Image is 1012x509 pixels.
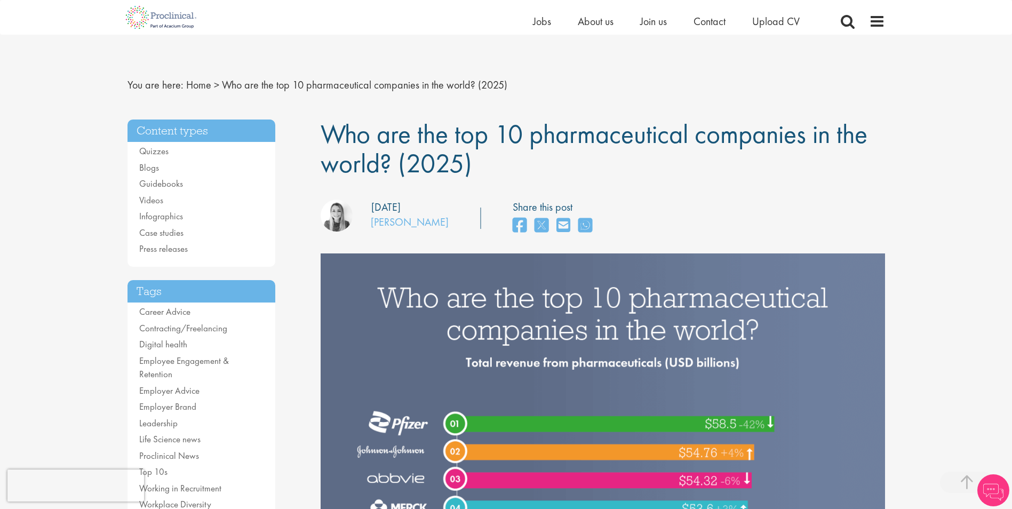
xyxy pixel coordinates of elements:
a: Videos [139,194,163,206]
a: Press releases [139,243,188,254]
a: Contracting/Freelancing [139,322,227,334]
a: Infographics [139,210,183,222]
a: Employee Engagement & Retention [139,355,229,380]
a: share on facebook [513,214,527,237]
a: Guidebooks [139,178,183,189]
span: > [214,78,219,92]
a: Contact [694,14,726,28]
div: [DATE] [371,200,401,215]
a: Working in Recruitment [139,482,221,494]
a: Join us [640,14,667,28]
h3: Tags [128,280,276,303]
a: Case studies [139,227,184,238]
a: Jobs [533,14,551,28]
a: Top 10s [139,466,168,478]
a: breadcrumb link [186,78,211,92]
a: Employer Advice [139,385,200,396]
img: Chatbot [977,474,1009,506]
iframe: reCAPTCHA [7,470,144,502]
a: [PERSON_NAME] [371,215,449,229]
label: Share this post [513,200,597,215]
a: Upload CV [752,14,800,28]
a: share on whats app [578,214,592,237]
a: share on email [556,214,570,237]
a: About us [578,14,613,28]
h3: Content types [128,120,276,142]
span: Who are the top 10 pharmaceutical companies in the world? (2025) [222,78,507,92]
a: Blogs [139,162,159,173]
a: Leadership [139,417,178,429]
a: Career Advice [139,306,190,317]
img: Hannah Burke [321,200,353,232]
span: Who are the top 10 pharmaceutical companies in the world? (2025) [321,117,867,180]
a: Quizzes [139,145,169,157]
a: Proclinical News [139,450,199,462]
a: share on twitter [535,214,548,237]
span: You are here: [128,78,184,92]
a: Life Science news [139,433,201,445]
a: Employer Brand [139,401,196,412]
a: Digital health [139,338,187,350]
